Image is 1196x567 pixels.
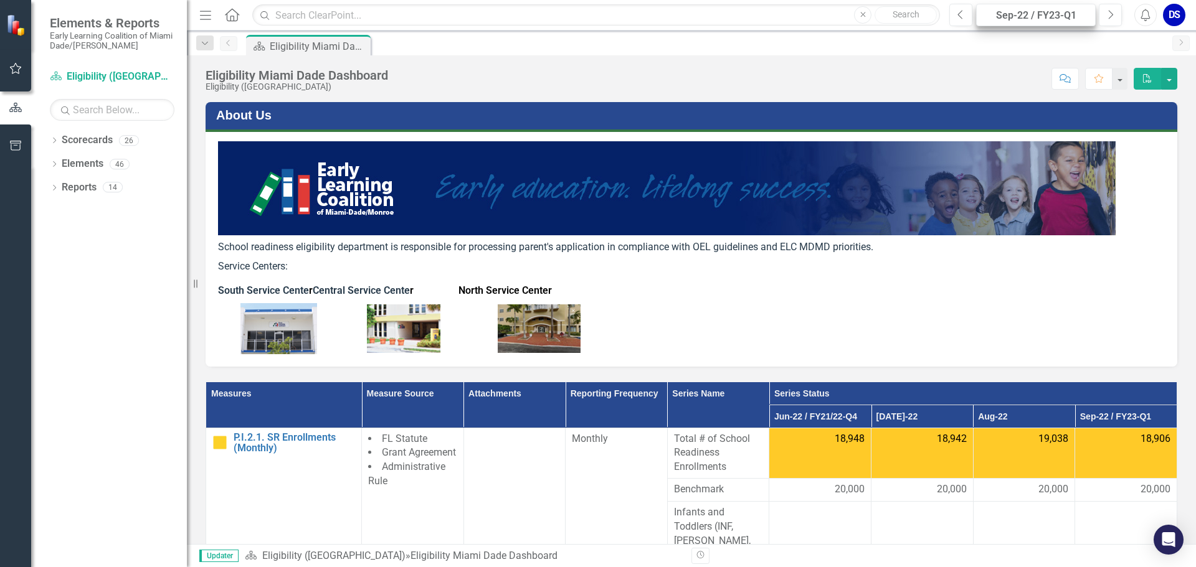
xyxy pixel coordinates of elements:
[410,284,552,296] strong: r North Service Center
[110,159,130,169] div: 46
[1141,432,1170,446] span: 18,906
[119,135,139,146] div: 26
[871,428,974,479] td: Double-Click to Edit
[893,9,919,19] span: Search
[973,479,1075,502] td: Double-Click to Edit
[674,482,763,497] span: Benchmark
[769,502,871,566] td: Double-Click to Edit
[62,157,103,171] a: Elements
[382,433,427,444] span: FL Statute
[262,550,406,561] a: Eligibility ([GEOGRAPHIC_DATA])
[871,502,974,566] td: Double-Click to Edit
[835,482,865,497] span: 20,000
[62,180,97,195] a: Reports
[234,432,355,454] a: P.I.2.1. SR Enrollments (Monthly)
[572,432,661,446] div: Monthly
[368,461,445,487] span: Administrative Rule
[218,284,410,296] strong: South Service Cente Central Service Cente
[6,14,29,37] img: ClearPoint Strategy
[50,30,174,51] small: Early Learning Coalition of Miami Dade/[PERSON_NAME]
[674,432,763,475] span: Total # of School Readiness Enrollments
[1141,482,1170,497] span: 20,000
[835,432,865,446] span: 18,948
[50,70,174,84] a: Eligibility ([GEOGRAPHIC_DATA])
[206,82,388,91] div: Eligibility ([GEOGRAPHIC_DATA])
[1038,482,1068,497] span: 20,000
[973,428,1075,479] td: Double-Click to Edit
[973,502,1075,566] td: Double-Click to Edit
[871,479,974,502] td: Double-Click to Edit
[240,303,317,354] img: 9ff+H86+knWt+9b3gAAAABJRU5ErkJggg==
[937,432,967,446] span: 18,942
[674,505,763,562] span: Infants and Toddlers (INF, [PERSON_NAME], 2YR)
[270,39,368,54] div: Eligibility Miami Dade Dashboard
[218,260,288,272] span: Service Centers:
[50,99,174,121] input: Search Below...
[1075,428,1177,479] td: Double-Click to Edit
[937,482,967,497] span: 20,000
[50,16,174,30] span: Elements & Reports
[103,182,123,193] div: 14
[367,304,440,353] img: EUEX+d9o5Y0paotYbwAAAABJRU5ErkJggg==
[980,8,1091,23] div: Sep-22 / FY23-Q1
[1075,502,1177,566] td: Double-Click to Edit
[62,133,113,148] a: Scorecards
[216,108,1171,122] h3: About Us
[498,304,581,353] img: Boq6CwCQOex5DFfkyUdXyzkUcjnkc9mUcjlBMZCPofMXD14nsp9CIgCim28n4KHYChY1OvwfF7PZ1LPzGdVoHBJy2S7zjA1T7...
[875,6,937,24] button: Search
[218,241,873,253] span: School readiness eligibility department is responsible for processing parent's application in com...
[212,435,227,450] img: Caution
[1163,4,1185,26] button: DS
[1038,432,1068,446] span: 19,038
[769,428,871,479] td: Double-Click to Edit
[382,446,456,458] span: Grant Agreement
[411,550,558,561] div: Eligibility Miami Dade Dashboard
[199,550,239,562] span: Updater
[976,4,1096,26] button: Sep-22 / FY23-Q1
[206,68,388,82] div: Eligibility Miami Dade Dashboard
[769,479,871,502] td: Double-Click to Edit
[309,284,313,296] span: r
[252,4,940,26] input: Search ClearPoint...
[1075,479,1177,502] td: Double-Click to Edit
[1154,525,1184,555] div: Open Intercom Messenger
[245,549,682,563] div: »
[218,141,1116,235] img: BlueWELS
